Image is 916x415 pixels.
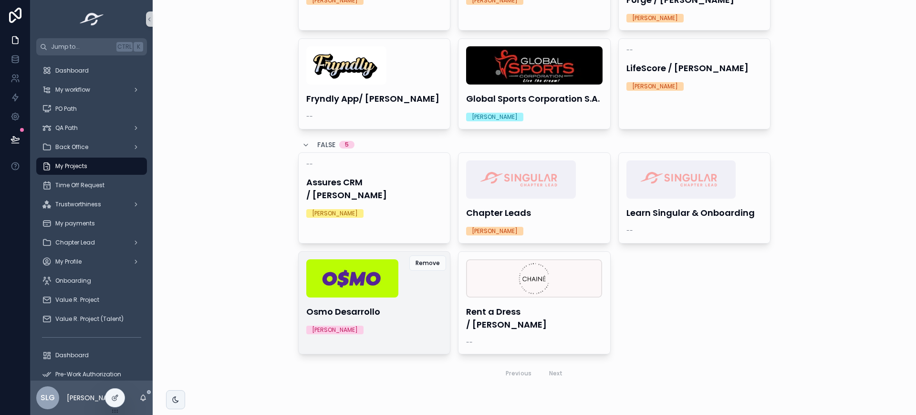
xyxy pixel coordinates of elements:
span: My Profile [55,258,82,266]
span: Dashboard [55,67,89,74]
span: FALSE [317,140,335,149]
span: Trustworthiness [55,201,101,208]
a: --LifeScore / [PERSON_NAME][PERSON_NAME] [618,38,771,129]
div: [PERSON_NAME] [632,82,678,91]
a: --Assures CRM / [PERSON_NAME][PERSON_NAME] [298,152,451,244]
a: Trustworthiness [36,196,147,213]
h4: Osmo Desarrollo [306,305,443,318]
span: My payments [55,220,95,227]
a: Captura-de-pantalla-2024-05-16-a-la(s)-15.25.47.pngFryndly App/ [PERSON_NAME]-- [298,38,451,129]
a: Onboarding [36,272,147,289]
img: Screenshot-2023-10-25-at-15.43.41.png [306,259,398,298]
h4: Rent a Dress / [PERSON_NAME] [466,305,603,331]
h4: Chapter Leads [466,206,603,219]
span: Remove [416,259,440,267]
span: K [135,43,142,51]
a: My Projects [36,158,147,175]
span: -- [626,227,633,234]
img: Singular-Chapter-Lead.png [466,160,576,199]
a: Value R. Project [36,291,147,309]
a: PO Path [36,100,147,117]
span: -- [466,339,473,346]
a: Back Office [36,138,147,156]
span: My workflow [55,86,90,94]
span: QA Path [55,124,78,132]
span: SLG [41,392,55,404]
h4: Global Sports Corporation S.A. [466,92,603,105]
span: Dashboard [55,351,89,359]
div: [PERSON_NAME] [312,326,358,334]
a: Chapter Lead [36,234,147,251]
span: Back Office [55,143,88,151]
div: scrollable content [31,55,153,381]
span: Chapter Lead [55,239,95,246]
div: [PERSON_NAME] [632,14,678,22]
div: 5 [345,141,349,149]
span: My Projects [55,162,87,170]
button: Remove [409,255,446,271]
span: Value R. Project (Talent) [55,315,124,323]
span: -- [306,113,313,120]
a: Pre-Work Authorization [36,366,147,383]
img: Singular-Chapter-Lead.png [626,160,736,199]
a: QA Path [36,119,147,137]
h4: Fryndly App/ [PERSON_NAME] [306,92,443,105]
a: Dashboard [36,347,147,364]
h4: Assures CRM / [PERSON_NAME] [306,176,443,202]
button: Jump to...CtrlK [36,38,147,55]
a: Singular-Chapter-Lead.pngChapter Leads[PERSON_NAME] [458,152,611,244]
h4: Learn Singular & Onboarding [626,206,763,219]
h4: LifeScore / [PERSON_NAME] [626,62,763,74]
img: Chaine.png [466,259,602,298]
a: cropimage9134.webpGlobal Sports Corporation S.A.[PERSON_NAME] [458,38,611,129]
span: Ctrl [116,42,133,52]
a: Value R. Project (Talent) [36,310,147,328]
img: cropimage9134.webp [466,46,603,85]
div: [PERSON_NAME] [312,209,358,218]
a: Singular-Chapter-Lead.pngLearn Singular & Onboarding-- [618,152,771,244]
a: Chaine.pngRent a Dress / [PERSON_NAME]-- [458,251,611,354]
a: My Profile [36,253,147,270]
span: Pre-Work Authorization [55,371,121,378]
span: -- [626,46,633,54]
span: -- [306,160,313,168]
img: Captura-de-pantalla-2024-05-16-a-la(s)-15.25.47.png [306,46,386,85]
span: Value R. Project [55,296,99,304]
span: Jump to... [51,43,113,51]
div: [PERSON_NAME] [472,113,518,121]
a: My workflow [36,81,147,98]
span: Time Off Request [55,181,104,189]
img: App logo [77,11,107,27]
a: Dashboard [36,62,147,79]
span: Onboarding [55,277,91,285]
a: Time Off Request [36,177,147,194]
a: My payments [36,215,147,232]
p: [PERSON_NAME] [67,393,119,403]
div: [PERSON_NAME] [472,227,518,235]
span: PO Path [55,105,77,113]
a: Screenshot-2023-10-25-at-15.43.41.pngOsmo Desarrollo[PERSON_NAME]Remove [298,251,451,354]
